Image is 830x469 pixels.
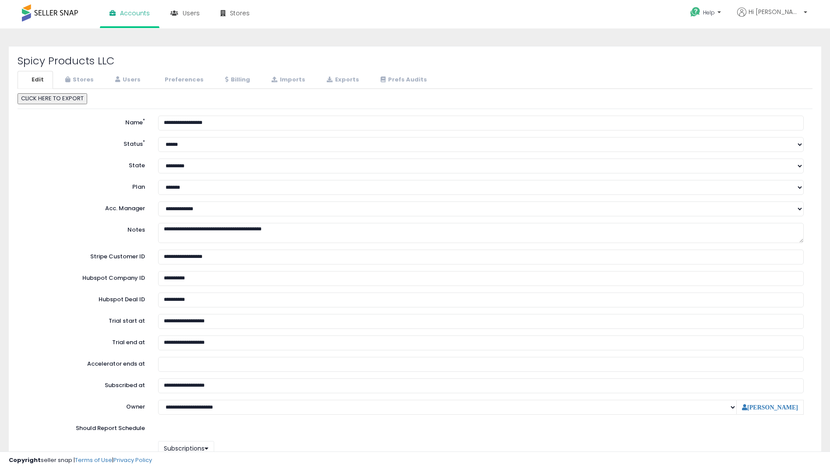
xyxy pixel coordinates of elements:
strong: Copyright [9,456,41,464]
a: Billing [214,71,259,89]
a: [PERSON_NAME] [742,404,798,410]
label: Hubspot Deal ID [20,293,152,304]
a: Terms of Use [75,456,112,464]
label: Trial end at [20,335,152,347]
a: Stores [54,71,103,89]
label: Trial start at [20,314,152,325]
label: Should Report Schedule [76,424,145,433]
i: Get Help [690,7,701,18]
a: Edit [18,71,53,89]
a: Preferences [151,71,213,89]
h2: Spicy Products LLC [18,55,812,67]
button: CLICK HERE TO EXPORT [18,93,87,104]
div: seller snap | | [9,456,152,465]
a: Exports [315,71,368,89]
a: Users [104,71,150,89]
label: Stripe Customer ID [20,250,152,261]
a: Imports [260,71,314,89]
label: Plan [20,180,152,191]
label: Name [20,116,152,127]
label: Owner [126,403,145,411]
span: Hi [PERSON_NAME] [749,7,801,16]
a: Prefs Audits [369,71,436,89]
button: Subscriptions [158,441,214,456]
label: Acc. Manager [20,201,152,213]
label: Hubspot Company ID [20,271,152,282]
label: State [20,159,152,170]
a: Privacy Policy [113,456,152,464]
span: Stores [230,9,250,18]
label: Subscribed at [20,378,152,390]
span: Help [703,9,715,16]
span: Users [183,9,200,18]
a: Hi [PERSON_NAME] [737,7,807,27]
label: Notes [20,223,152,234]
label: Accelerator ends at [20,357,152,368]
span: Accounts [120,9,150,18]
label: Status [20,137,152,148]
